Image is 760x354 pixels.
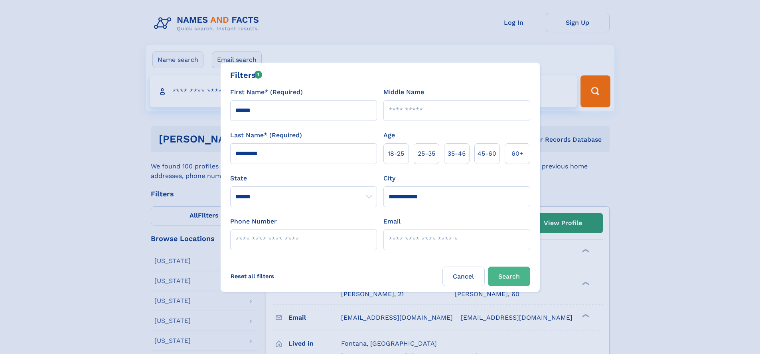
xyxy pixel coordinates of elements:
[383,87,424,97] label: Middle Name
[448,149,466,158] span: 35‑45
[478,149,496,158] span: 45‑60
[418,149,435,158] span: 25‑35
[230,131,302,140] label: Last Name* (Required)
[442,267,485,286] label: Cancel
[383,131,395,140] label: Age
[225,267,279,286] label: Reset all filters
[511,149,523,158] span: 60+
[230,87,303,97] label: First Name* (Required)
[230,174,377,183] label: State
[383,217,401,226] label: Email
[388,149,404,158] span: 18‑25
[383,174,395,183] label: City
[488,267,530,286] button: Search
[230,69,263,81] div: Filters
[230,217,277,226] label: Phone Number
